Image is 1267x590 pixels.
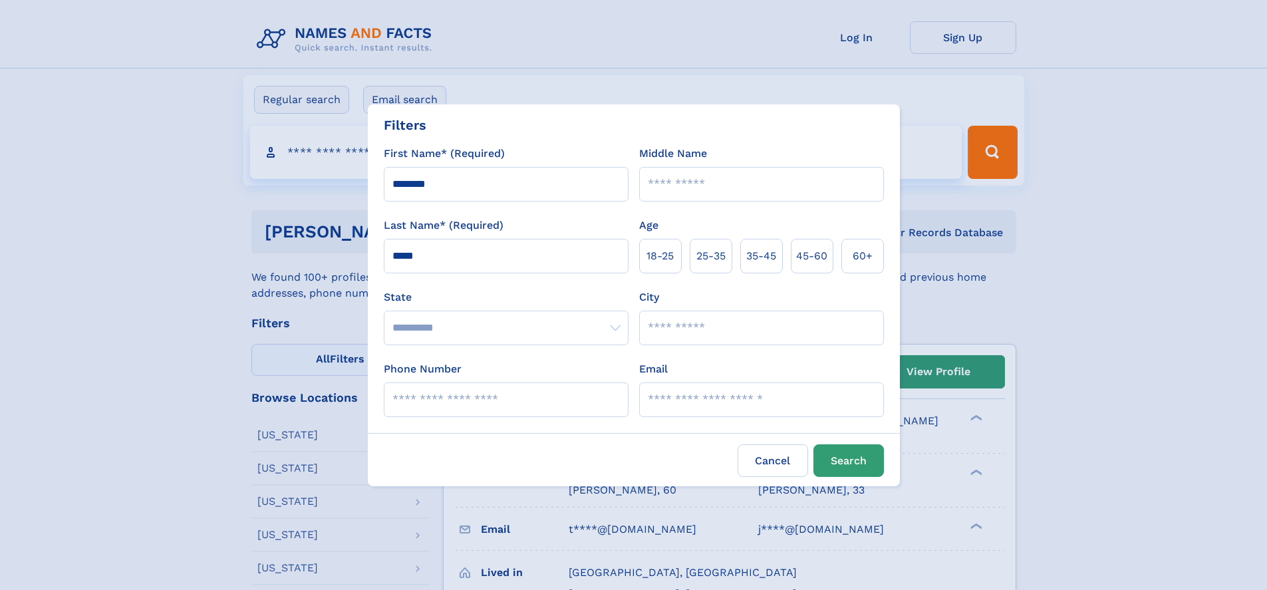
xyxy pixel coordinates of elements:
span: 35‑45 [746,248,776,264]
label: Last Name* (Required) [384,218,503,233]
label: Middle Name [639,146,707,162]
label: City [639,289,659,305]
label: Phone Number [384,361,462,377]
label: State [384,289,629,305]
span: 45‑60 [796,248,827,264]
span: 60+ [853,248,873,264]
span: 18‑25 [646,248,674,264]
span: 25‑35 [696,248,726,264]
label: First Name* (Required) [384,146,505,162]
button: Search [813,444,884,477]
label: Cancel [738,444,808,477]
label: Age [639,218,658,233]
div: Filters [384,115,426,135]
label: Email [639,361,668,377]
